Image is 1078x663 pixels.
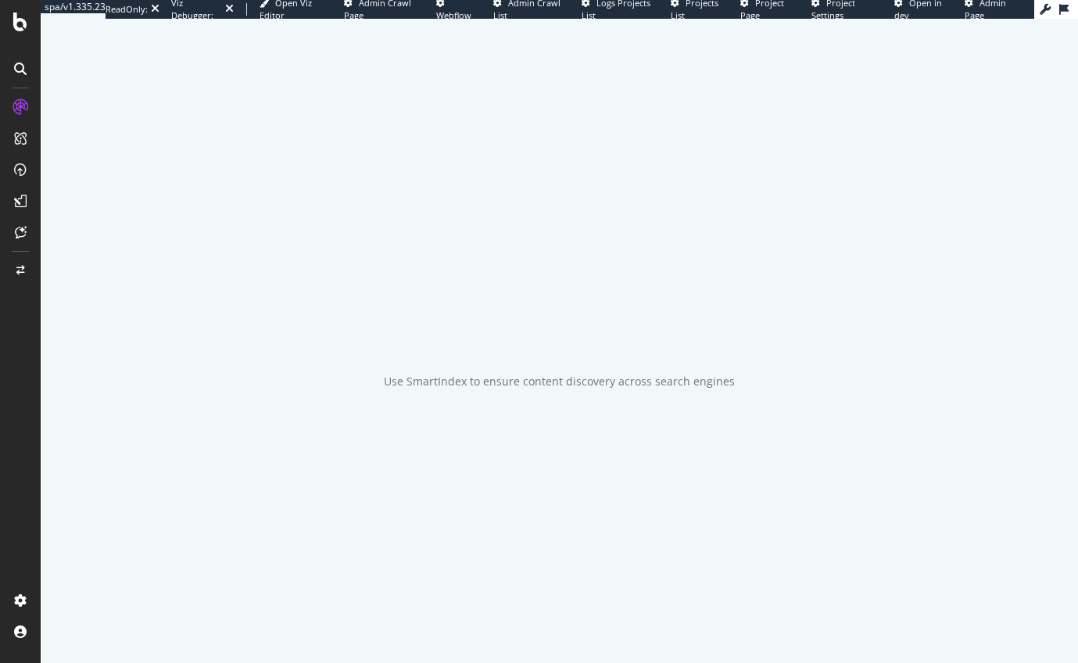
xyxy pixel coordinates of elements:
div: animation [503,292,616,349]
div: Use SmartIndex to ensure content discovery across search engines [384,374,735,389]
span: Webflow [436,9,471,21]
div: ReadOnly: [106,3,148,16]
